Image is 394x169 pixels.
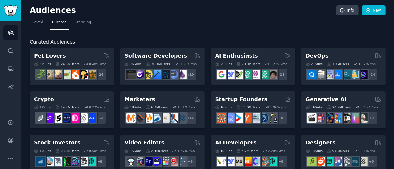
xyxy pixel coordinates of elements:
div: 18 Sub s [124,105,141,109]
img: Docker_DevOps [324,70,334,79]
div: 2.28 % /mo [268,149,285,153]
img: AItoolsCatalog [234,70,243,79]
img: UXDesign [333,157,342,166]
img: typography [307,157,317,166]
img: cockatiel [70,70,79,79]
img: PetAdvice [78,70,88,79]
h2: Software Developers [124,52,187,60]
img: Entrepreneurship [259,113,269,123]
img: DevOpsLinks [333,70,342,79]
span: Curated Audiences [30,38,75,46]
div: + 8 [184,155,197,168]
img: premiere [143,157,153,166]
h2: Marketers [124,96,155,103]
img: chatgpt_prompts_ [259,70,269,79]
img: chatgpt_promptDesign [242,70,252,79]
h2: AI Enthusiasts [215,52,258,60]
img: Youtubevideo [169,157,178,166]
img: GummySearch logo [4,5,18,16]
div: 2.4M Users [146,149,168,153]
img: OpenAIDev [251,70,260,79]
div: 1.22 % /mo [270,62,287,66]
img: starryai [350,113,359,123]
img: elixir [177,70,187,79]
img: gopro [126,157,136,166]
img: csharp [135,70,144,79]
img: Forex [53,157,62,166]
h2: Video Editors [124,139,165,147]
span: Trending [75,20,91,25]
div: 16 Sub s [215,105,232,109]
div: 1.7M Users [327,62,349,66]
img: learnjavascript [143,70,153,79]
img: CryptoNews [78,113,88,123]
img: FluxAI [341,113,351,123]
img: StocksAndTrading [70,157,79,166]
h2: DevOps [306,52,329,60]
img: deepdream [324,113,334,123]
img: ethstaker [53,113,62,123]
img: UX_Design [358,157,368,166]
div: 1.01 % /mo [178,105,195,109]
a: New [362,5,386,16]
span: Saved [32,20,43,25]
div: 0.50 % /mo [89,149,106,153]
h2: Generative AI [306,96,347,103]
div: 15 Sub s [215,149,232,153]
div: 19 Sub s [34,105,51,109]
img: DeepSeek [225,70,235,79]
div: 15 Sub s [124,149,141,153]
img: googleads [160,113,170,123]
div: 26 Sub s [124,62,141,66]
span: Curated [52,20,67,25]
div: 16 Sub s [306,105,323,109]
img: LangChain [217,157,226,166]
img: AskMarketing [143,113,153,123]
img: sdforall [333,113,342,123]
img: learndesign [350,157,359,166]
div: + 12 [93,111,106,124]
img: iOSProgramming [152,70,161,79]
img: AskComputerScience [169,70,178,79]
img: logodesign [316,157,325,166]
img: finalcutpro [160,157,170,166]
img: Emailmarketing [152,113,161,123]
div: + 14 [365,68,378,81]
img: platformengineering [341,70,351,79]
img: ValueInvesting [44,157,54,166]
div: 31 Sub s [34,62,51,66]
div: 30.1M Users [146,62,170,66]
img: bigseo [135,113,144,123]
img: defiblockchain [70,113,79,123]
div: 24.5M Users [55,62,79,66]
div: 20.9M Users [236,62,260,66]
h2: Pet Lovers [34,52,66,60]
img: turtle [61,70,71,79]
div: 0.30 % /mo [179,62,197,66]
img: software [126,70,136,79]
div: + 9 [365,111,378,124]
a: Trending [73,18,93,30]
img: VideoEditors [152,157,161,166]
img: UI_Design [324,157,334,166]
img: llmops [259,157,269,166]
img: dalle2 [316,113,325,123]
img: defi_ [87,113,96,123]
h2: Designers [306,139,336,147]
img: PlatformEngineers [358,70,368,79]
img: ballpython [44,70,54,79]
img: OpenSourceAI [251,157,260,166]
div: 20.5M Users [327,105,351,109]
div: 25 Sub s [215,62,232,66]
div: 0.22 % /mo [89,105,106,109]
img: AWS_Certified_Experts [316,70,325,79]
img: ycombinator [242,113,252,123]
img: DeepSeek [225,157,235,166]
img: AIDevelopersSociety [268,157,277,166]
img: GoogleGeminiAI [217,70,226,79]
img: MarketingResearch [169,113,178,123]
img: postproduction [177,157,187,166]
img: azuredevops [307,70,317,79]
img: ethfinance [36,113,45,123]
div: 13 Sub s [306,149,323,153]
